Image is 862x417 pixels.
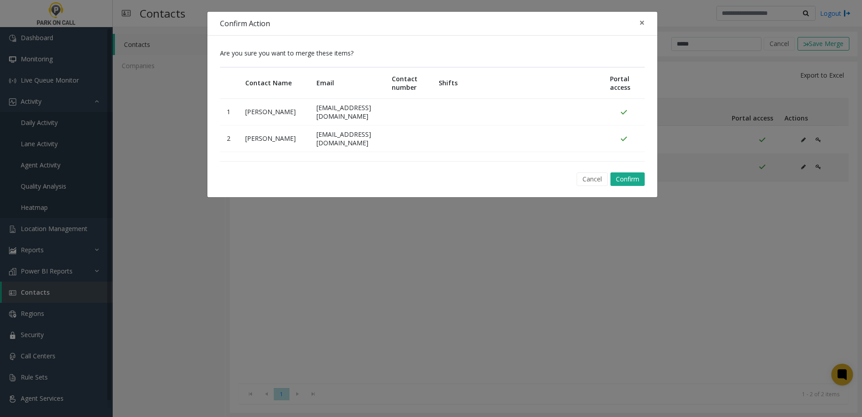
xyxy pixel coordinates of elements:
td: [EMAIL_ADDRESS][DOMAIN_NAME] [310,98,385,125]
button: Close [633,12,651,34]
td: [PERSON_NAME] [238,98,310,125]
button: Cancel [577,172,608,186]
img: check_green.svg [620,109,628,116]
td: [PERSON_NAME] [238,125,310,152]
th: Shifts [432,67,603,98]
img: check_green.svg [620,135,628,143]
th: Portal access [603,67,644,98]
td: 1 [220,98,238,125]
button: Confirm [610,172,645,186]
div: Are you sure you want to merge these items? [220,48,645,58]
th: Contact Name [238,67,310,98]
span: × [639,16,645,29]
th: Email [310,67,385,98]
h4: Confirm Action [220,18,270,29]
th: Contact number [385,67,431,98]
td: 2 [220,125,238,152]
td: [EMAIL_ADDRESS][DOMAIN_NAME] [310,125,385,152]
